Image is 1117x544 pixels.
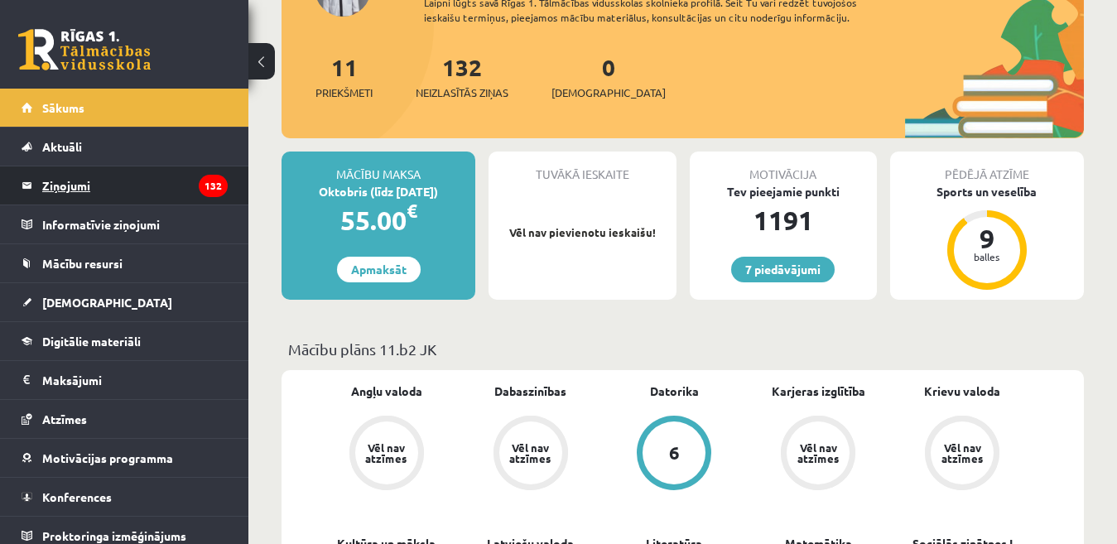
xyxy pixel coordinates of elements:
div: Motivācija [690,152,877,183]
span: Proktoringa izmēģinājums [42,528,186,543]
a: Informatīvie ziņojumi [22,205,228,243]
span: [DEMOGRAPHIC_DATA] [551,84,666,101]
div: Vēl nav atzīmes [508,442,554,464]
div: Tev pieejamie punkti [690,183,877,200]
span: Sākums [42,100,84,115]
span: Mācību resursi [42,256,123,271]
legend: Informatīvie ziņojumi [42,205,228,243]
div: Vēl nav atzīmes [939,442,985,464]
div: 9 [962,225,1012,252]
a: 7 piedāvājumi [731,257,835,282]
p: Vēl nav pievienotu ieskaišu! [497,224,667,241]
div: Pēdējā atzīme [890,152,1084,183]
div: Vēl nav atzīmes [364,442,410,464]
i: 132 [199,175,228,197]
a: Karjeras izglītība [772,383,865,400]
p: Mācību plāns 11.b2 JK [288,338,1077,360]
a: Vēl nav atzīmes [746,416,890,493]
a: Vēl nav atzīmes [459,416,603,493]
div: Sports un veselība [890,183,1084,200]
span: Neizlasītās ziņas [416,84,508,101]
a: Aktuāli [22,128,228,166]
span: € [407,199,417,223]
div: Vēl nav atzīmes [795,442,841,464]
div: Tuvākā ieskaite [489,152,676,183]
a: Angļu valoda [351,383,422,400]
a: Motivācijas programma [22,439,228,477]
span: Digitālie materiāli [42,334,141,349]
span: Konferences [42,489,112,504]
div: balles [962,252,1012,262]
legend: Ziņojumi [42,166,228,205]
a: Mācību resursi [22,244,228,282]
a: Sports un veselība 9 balles [890,183,1084,292]
a: Datorika [650,383,699,400]
a: Krievu valoda [924,383,1000,400]
span: Motivācijas programma [42,450,173,465]
a: Atzīmes [22,400,228,438]
div: 6 [669,444,680,462]
div: 1191 [690,200,877,240]
a: Konferences [22,478,228,516]
a: Apmaksāt [337,257,421,282]
a: 6 [603,416,747,493]
a: Vēl nav atzīmes [315,416,459,493]
a: Ziņojumi132 [22,166,228,205]
a: 0[DEMOGRAPHIC_DATA] [551,52,666,101]
span: [DEMOGRAPHIC_DATA] [42,295,172,310]
a: 11Priekšmeti [315,52,373,101]
a: Rīgas 1. Tālmācības vidusskola [18,29,151,70]
legend: Maksājumi [42,361,228,399]
div: 55.00 [282,200,475,240]
a: Vēl nav atzīmes [890,416,1034,493]
span: Priekšmeti [315,84,373,101]
div: Oktobris (līdz [DATE]) [282,183,475,200]
span: Aktuāli [42,139,82,154]
a: Digitālie materiāli [22,322,228,360]
a: Sākums [22,89,228,127]
a: [DEMOGRAPHIC_DATA] [22,283,228,321]
span: Atzīmes [42,412,87,426]
div: Mācību maksa [282,152,475,183]
a: 132Neizlasītās ziņas [416,52,508,101]
a: Dabaszinības [494,383,566,400]
a: Maksājumi [22,361,228,399]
